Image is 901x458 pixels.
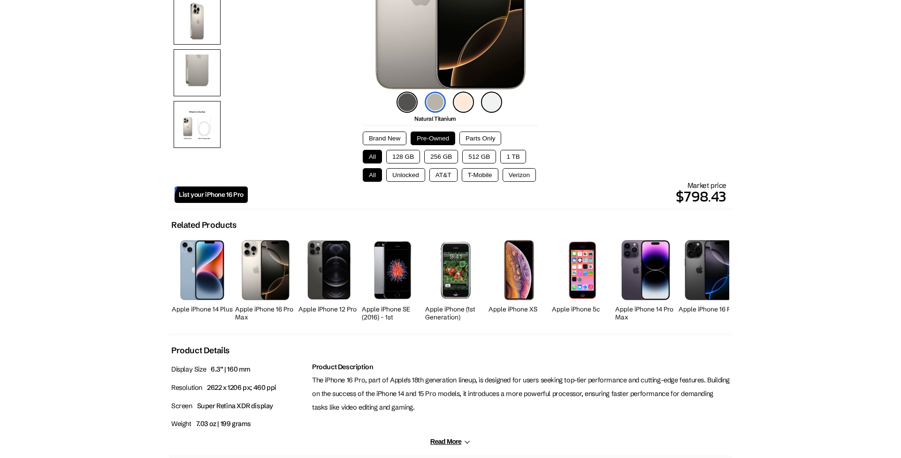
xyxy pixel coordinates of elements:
[175,186,248,203] a: List your iPhone 16 Pro
[372,240,412,300] img: iPhone SE 1st Gen
[171,345,229,356] h2: Product Details
[489,305,550,313] h2: Apple iPhone XS
[453,92,474,113] img: desert-titanium-icon
[312,363,730,371] h2: Product Description
[552,305,613,313] h2: Apple iPhone 5c
[362,305,423,329] h2: Apple iPhone SE (2016) - 1st Generation
[500,150,526,163] button: 1 TB
[504,240,534,300] img: iPhone XS
[196,419,251,428] span: 7.03 oz | 199 grams
[414,115,456,122] span: Natural Titanium
[386,168,425,182] button: Unlocked
[174,49,221,96] img: Camera
[235,305,296,321] h2: Apple iPhone 16 Pro Max
[552,235,613,324] a: iPhone 5s Apple iPhone 5c
[679,305,740,313] h2: Apple iPhone 16 Pro
[462,168,498,182] button: T-Mobile
[429,168,458,182] button: AT&T
[172,305,233,313] h2: Apple iPhone 14 Plus
[171,220,237,230] h2: Related Products
[615,305,676,321] h2: Apple iPhone 14 Pro Max
[248,185,726,208] p: $798.43
[312,373,730,414] p: The iPhone 16 Pro, part of Apple's 18th generation lineup, is designed for users seeking top-tier...
[174,101,221,148] img: What
[430,438,471,446] button: Read More
[171,363,307,376] p: Display Size
[425,305,486,321] h2: Apple iPhone (1st Generation)
[425,235,486,324] a: iPhone (1st Generation) Apple iPhone (1st Generation)
[172,235,233,324] a: iPhone 14 Plus Apple iPhone 14 Plus
[171,381,307,395] p: Resolution
[685,240,733,300] img: iPhone 16 Pro
[211,365,251,373] span: 6.3” | 160 mm
[197,402,273,410] span: Super Retina XDR display
[363,168,382,182] button: All
[386,150,420,163] button: 128 GB
[679,235,740,324] a: iPhone 16 Pro Apple iPhone 16 Pro
[171,399,307,413] p: Screen
[307,240,351,300] img: iPhone 12 Pro
[235,235,296,324] a: iPhone 16 Pro Max Apple iPhone 16 Pro Max
[567,240,597,300] img: iPhone 5s
[615,235,676,324] a: iPhone 14 Pro Max Apple iPhone 14 Pro Max
[425,92,446,113] img: natural-titanium-icon
[363,150,382,163] button: All
[459,132,501,145] button: Parts Only
[411,132,455,145] button: Pre-Owned
[248,181,726,208] div: Market price
[242,240,289,300] img: iPhone 16 Pro Max
[424,150,458,163] button: 256 GB
[503,168,536,182] button: Verizon
[207,383,276,392] span: 2622 x 1206 px; 460 ppi
[363,132,406,145] button: Brand New
[481,92,502,113] img: white-titanium-icon
[489,235,550,324] a: iPhone XS Apple iPhone XS
[397,92,418,113] img: black-titanium-icon
[298,305,359,313] h2: Apple iPhone 12 Pro
[179,191,244,199] span: List your iPhone 16 Pro
[462,150,496,163] button: 512 GB
[171,417,307,431] p: Weight
[362,235,423,324] a: iPhone SE 1st Gen Apple iPhone SE (2016) - 1st Generation
[180,240,224,300] img: iPhone 14 Plus
[621,240,670,300] img: iPhone 14 Pro Max
[437,240,474,300] img: iPhone (1st Generation)
[298,235,359,324] a: iPhone 12 Pro Apple iPhone 12 Pro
